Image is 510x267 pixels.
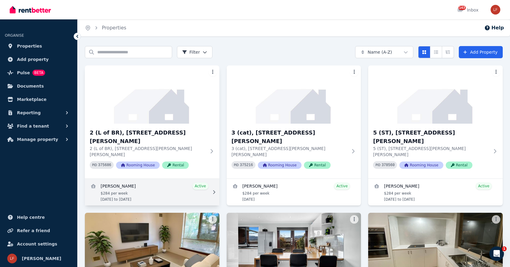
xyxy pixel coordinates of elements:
[491,5,500,15] img: Leo Fung
[240,163,253,167] code: 375216
[5,33,24,38] span: ORGANISE
[258,162,302,169] span: Rooming House
[5,40,72,52] a: Properties
[5,107,72,119] button: Reporting
[350,215,358,224] button: More options
[32,70,45,76] span: BETA
[492,68,500,76] button: More options
[5,211,72,223] a: Help centre
[5,53,72,65] a: Add property
[17,69,30,76] span: Pulse
[17,214,45,221] span: Help centre
[17,109,41,116] span: Reporting
[10,5,51,14] img: RentBetter
[208,215,217,224] button: More options
[492,215,500,224] button: More options
[227,65,361,179] a: 3 (cat), 40 Tatlock Way3 (cat), [STREET_ADDRESS][PERSON_NAME]3 (cat), [STREET_ADDRESS][PERSON_NAM...
[92,163,97,167] small: PID
[232,145,348,158] p: 3 (cat), [STREET_ADDRESS][PERSON_NAME][PERSON_NAME]
[446,162,472,169] span: Rental
[368,65,503,179] a: 5 (ST), 40 Tatlock Way5 (ST), [STREET_ADDRESS][PERSON_NAME]5 (ST), [STREET_ADDRESS][PERSON_NAME][...
[17,82,44,90] span: Documents
[232,128,348,145] h3: 3 (cat), [STREET_ADDRESS][PERSON_NAME]
[102,25,126,31] a: Properties
[85,65,219,124] img: 2 (L of BR), 40 Tatlock Way
[90,128,206,145] h3: 2 (L of BR), [STREET_ADDRESS][PERSON_NAME]
[182,49,200,55] span: Filter
[17,136,58,143] span: Manage property
[418,46,430,58] button: Card view
[375,163,380,167] small: PID
[22,255,61,262] span: [PERSON_NAME]
[227,179,361,205] a: View details for Mehdi Mazni
[442,46,454,58] button: Expanded list view
[227,65,361,124] img: 3 (cat), 40 Tatlock Way
[5,225,72,237] a: Refer a friend
[458,6,466,10] span: 143
[502,246,507,251] span: 1
[5,120,72,132] button: Find a tenant
[373,145,489,158] p: 5 (ST), [STREET_ADDRESS][PERSON_NAME][PERSON_NAME]
[208,68,217,76] button: More options
[85,179,219,205] a: View details for Cassius Slater
[17,96,46,103] span: Marketplace
[17,42,42,50] span: Properties
[5,80,72,92] a: Documents
[484,24,504,32] button: Help
[5,67,72,79] a: PulseBETA
[162,162,189,169] span: Rental
[399,162,443,169] span: Rooming House
[17,240,57,248] span: Account settings
[350,68,358,76] button: More options
[17,227,50,234] span: Refer a friend
[17,56,49,63] span: Add property
[368,49,392,55] span: Name (A-Z)
[116,162,160,169] span: Rooming House
[459,46,503,58] a: Add Property
[430,46,442,58] button: Compact list view
[5,238,72,250] a: Account settings
[5,133,72,145] button: Manage property
[304,162,331,169] span: Rental
[17,122,49,130] span: Find a tenant
[5,93,72,105] a: Marketplace
[489,246,504,261] iframe: Intercom live chat
[368,179,503,205] a: View details for Brent Atkins
[418,46,454,58] div: View options
[7,254,17,263] img: Leo Fung
[90,145,206,158] p: 2 (L of BR), [STREET_ADDRESS][PERSON_NAME][PERSON_NAME]
[78,19,134,36] nav: Breadcrumb
[368,65,503,124] img: 5 (ST), 40 Tatlock Way
[234,163,239,167] small: PID
[98,163,111,167] code: 375686
[382,163,395,167] code: 378560
[373,128,489,145] h3: 5 (ST), [STREET_ADDRESS][PERSON_NAME]
[85,65,219,179] a: 2 (L of BR), 40 Tatlock Way2 (L of BR), [STREET_ADDRESS][PERSON_NAME]2 (L of BR), [STREET_ADDRESS...
[457,7,478,13] div: Inbox
[177,46,212,58] button: Filter
[355,46,413,58] button: Name (A-Z)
